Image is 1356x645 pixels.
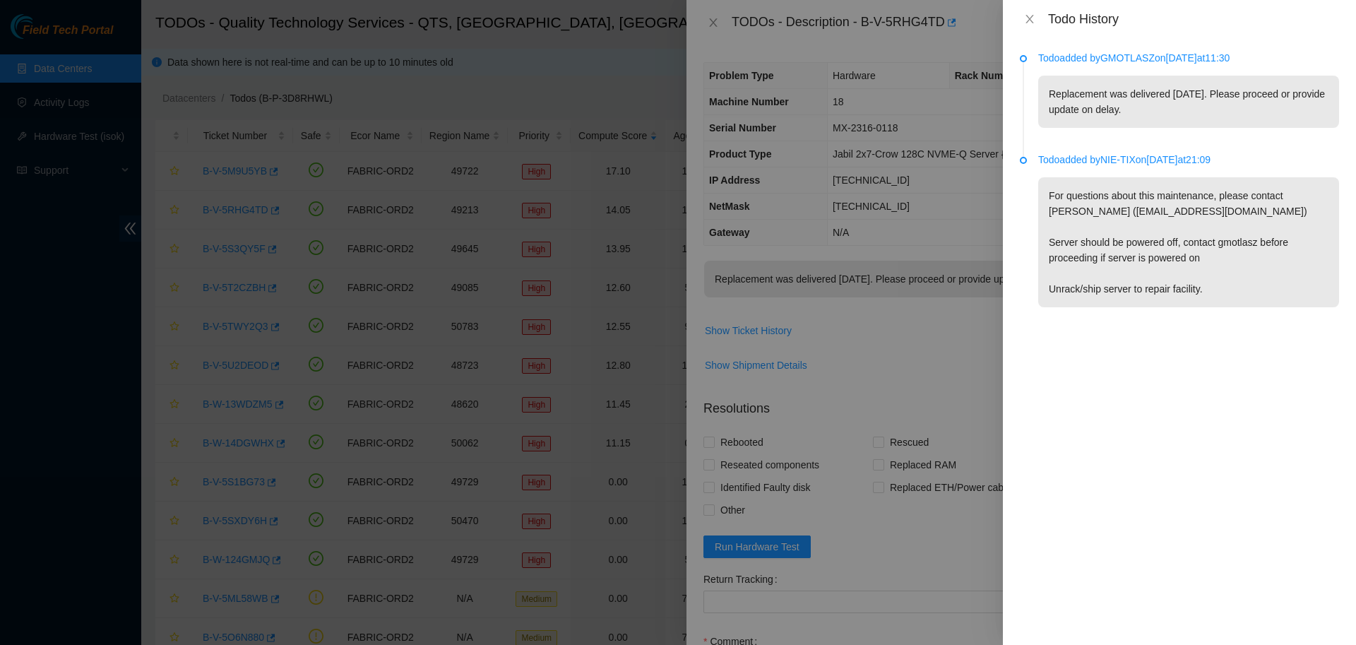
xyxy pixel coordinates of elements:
[1038,76,1339,128] p: Replacement was delivered [DATE]. Please proceed or provide update on delay.
[1048,11,1339,27] div: Todo History
[1020,13,1040,26] button: Close
[1038,50,1339,66] p: Todo added by GMOTLASZ on [DATE] at 11:30
[1038,152,1339,167] p: Todo added by NIE-TIX on [DATE] at 21:09
[1024,13,1035,25] span: close
[1038,177,1339,307] p: For questions about this maintenance, please contact [PERSON_NAME] ([EMAIL_ADDRESS][DOMAIN_NAME])...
